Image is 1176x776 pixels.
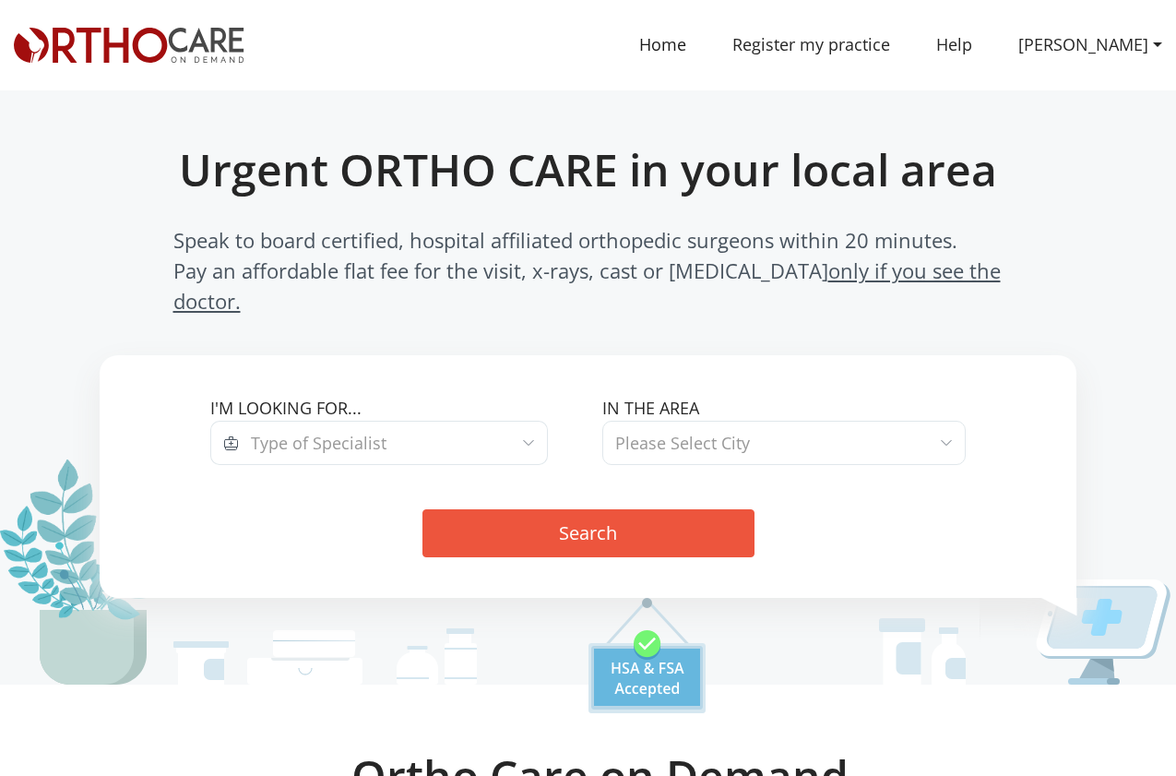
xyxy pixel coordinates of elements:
label: I'm looking for... [210,396,574,421]
button: Search [422,509,754,557]
a: Home [616,24,709,66]
a: Help [913,24,995,66]
span: Speak to board certified, hospital affiliated orthopedic surgeons within 20 minutes. Pay an affor... [173,225,1004,316]
label: In the area [602,396,966,421]
a: Register my practice [709,24,913,66]
h1: Urgent ORTHO CARE in your local area [125,143,1051,197]
span: Please Select City [615,432,750,454]
span: Type of Specialist [251,432,386,454]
